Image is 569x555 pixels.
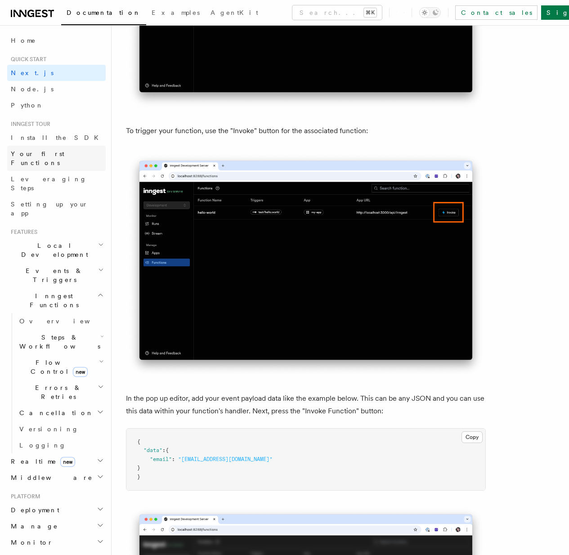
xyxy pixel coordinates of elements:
span: Quick start [7,56,46,63]
span: Node.js [11,85,54,93]
span: Deployment [7,506,59,515]
a: Install the SDK [7,130,106,146]
img: Inngest Dev Server web interface's functions tab with the invoke button highlighted [126,152,486,378]
span: Examples [152,9,200,16]
div: Inngest Functions [7,313,106,453]
span: Setting up your app [11,201,88,217]
span: Features [7,228,37,236]
span: Events & Triggers [7,266,98,284]
span: Flow Control [16,358,99,376]
button: Search...⌘K [292,5,382,20]
span: Inngest tour [7,121,50,128]
span: Overview [19,318,112,325]
span: Python [11,102,44,109]
a: Node.js [7,81,106,97]
span: Steps & Workflows [16,333,100,351]
span: Cancellation [16,408,94,417]
button: Manage [7,518,106,534]
a: Contact sales [455,5,538,20]
button: Events & Triggers [7,263,106,288]
button: Local Development [7,237,106,263]
button: Monitor [7,534,106,551]
a: Python [7,97,106,113]
span: "data" [143,447,162,453]
span: Logging [19,442,66,449]
a: Setting up your app [7,196,106,221]
span: Install the SDK [11,134,104,141]
span: Manage [7,522,58,531]
a: Next.js [7,65,106,81]
p: In the pop up editor, add your event payload data like the example below. This can be any JSON an... [126,392,486,417]
span: Realtime [7,457,75,466]
p: To trigger your function, use the "Invoke" button for the associated function: [126,125,486,137]
a: Overview [16,313,106,329]
span: { [137,439,140,445]
span: Versioning [19,425,79,433]
button: Deployment [7,502,106,518]
button: Inngest Functions [7,288,106,313]
span: : [162,447,166,453]
span: } [137,465,140,471]
span: Documentation [67,9,141,16]
span: Inngest Functions [7,291,97,309]
span: new [60,457,75,467]
a: Your first Functions [7,146,106,171]
a: Leveraging Steps [7,171,106,196]
span: Middleware [7,473,93,482]
button: Realtimenew [7,453,106,470]
span: AgentKit [211,9,258,16]
a: Home [7,32,106,49]
a: Examples [146,3,205,24]
button: Steps & Workflows [16,329,106,354]
span: : [172,456,175,462]
span: "[EMAIL_ADDRESS][DOMAIN_NAME]" [178,456,273,462]
kbd: ⌘K [364,8,376,17]
button: Flow Controlnew [16,354,106,380]
span: Errors & Retries [16,383,98,401]
button: Errors & Retries [16,380,106,405]
button: Cancellation [16,405,106,421]
button: Middleware [7,470,106,486]
span: Platform [7,493,40,500]
span: "email" [150,456,172,462]
a: AgentKit [205,3,264,24]
a: Logging [16,437,106,453]
span: } [137,474,140,480]
a: Documentation [61,3,146,25]
span: Your first Functions [11,150,64,166]
span: new [73,367,88,377]
button: Copy [461,431,483,443]
button: Toggle dark mode [419,7,441,18]
span: Next.js [11,69,54,76]
a: Versioning [16,421,106,437]
span: Monitor [7,538,53,547]
span: Local Development [7,241,98,259]
span: { [166,447,169,453]
span: Home [11,36,36,45]
span: Leveraging Steps [11,175,87,192]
